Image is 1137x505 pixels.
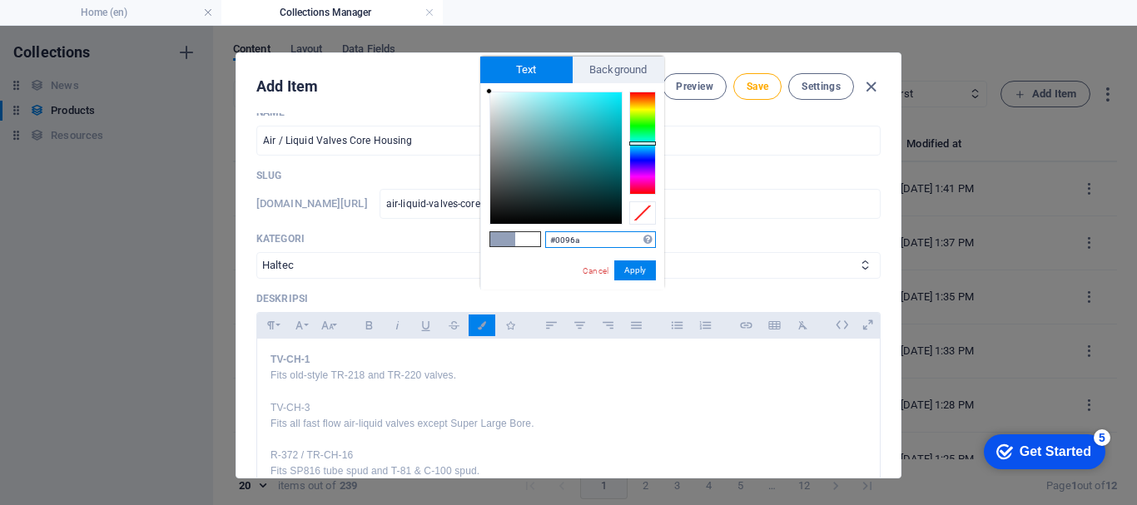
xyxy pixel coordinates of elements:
a: Cancel [581,265,610,277]
span: Save [747,80,768,93]
p: Fits all fast flow air-liquid valves except Super Large Bore. [271,416,866,432]
p: Slug [256,169,881,182]
strong: TV-CH-1 [271,354,310,365]
button: Icons [497,314,524,336]
p: Fits SP816 tube spud and T-81 & C-100 spud. [271,463,866,479]
div: 5 [123,3,140,20]
button: Align Left [538,314,564,336]
button: Font Size [314,314,340,336]
button: Font Family [285,314,312,336]
i: Edit HTML [829,312,855,338]
button: Settings [788,73,854,100]
span: Background [573,57,665,83]
button: Colors [469,314,495,336]
p: Deskripsi [256,292,881,305]
button: Align Center [566,314,593,336]
i: Open as overlay [855,312,881,338]
button: Ordered List [692,314,718,336]
p: R-372 / TR-CH-16 [271,448,866,463]
h4: Collections Manager [221,3,443,22]
button: Preview [663,73,726,100]
button: Apply [614,260,656,280]
button: Bold (Ctrl+B) [355,314,382,336]
h2: Add Item [256,77,318,97]
button: Italic (Ctrl+I) [384,314,410,336]
span: #ffffff [515,232,540,246]
button: Paragraph Format [257,314,284,336]
h6: [DOMAIN_NAME][URL] [256,194,368,214]
button: Insert Table [761,314,787,336]
span: Preview [676,80,712,93]
button: Underline (Ctrl+U) [412,314,439,336]
button: Unordered List [663,314,690,336]
button: Align Justify [623,314,649,336]
button: Insert Link [732,314,759,336]
button: Save [733,73,782,100]
button: Strikethrough [440,314,467,336]
span: Settings [802,80,841,93]
button: Clear Formatting [789,314,816,336]
div: Clear Color Selection [629,201,656,225]
p: Kategori [256,232,881,245]
div: Get Started [49,18,121,33]
p: Fits old-style TR-218 and TR-220 valves. [271,368,866,384]
button: Align Right [594,314,621,336]
p: TV-CH-3 [271,400,866,416]
span: Text [480,57,573,83]
div: Get Started 5 items remaining, 0% complete [13,8,135,43]
span: #93a0b9 [490,232,515,246]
